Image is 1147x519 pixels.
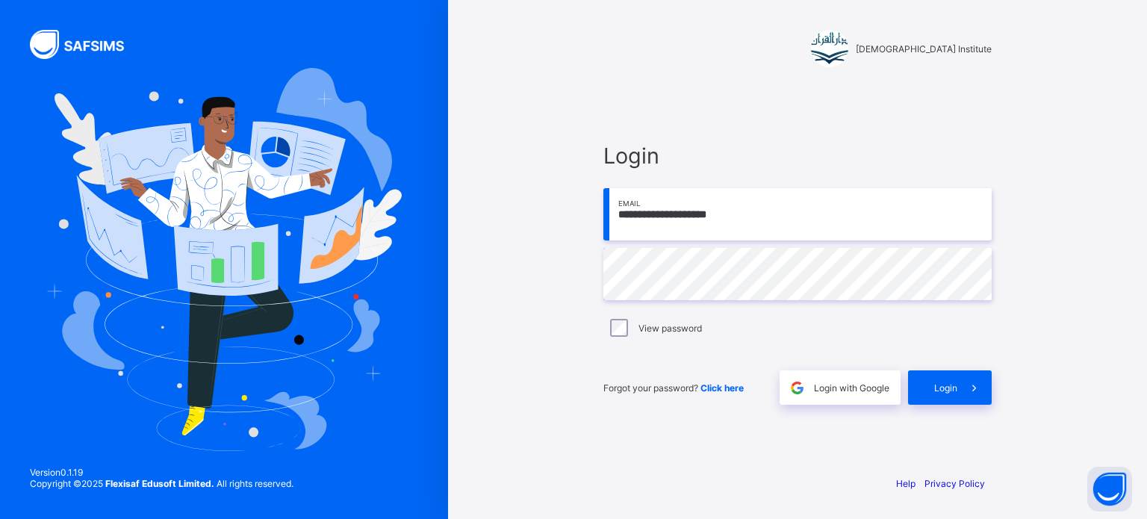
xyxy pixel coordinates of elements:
[603,143,992,169] span: Login
[30,467,293,478] span: Version 0.1.19
[46,68,402,450] img: Hero Image
[105,478,214,489] strong: Flexisaf Edusoft Limited.
[924,478,985,489] a: Privacy Policy
[896,478,916,489] a: Help
[700,382,744,394] a: Click here
[789,379,806,397] img: google.396cfc9801f0270233282035f929180a.svg
[30,478,293,489] span: Copyright © 2025 All rights reserved.
[856,43,992,55] span: [DEMOGRAPHIC_DATA] Institute
[603,382,744,394] span: Forgot your password?
[934,382,957,394] span: Login
[638,323,702,334] label: View password
[1087,467,1132,512] button: Open asap
[814,382,889,394] span: Login with Google
[30,30,142,59] img: SAFSIMS Logo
